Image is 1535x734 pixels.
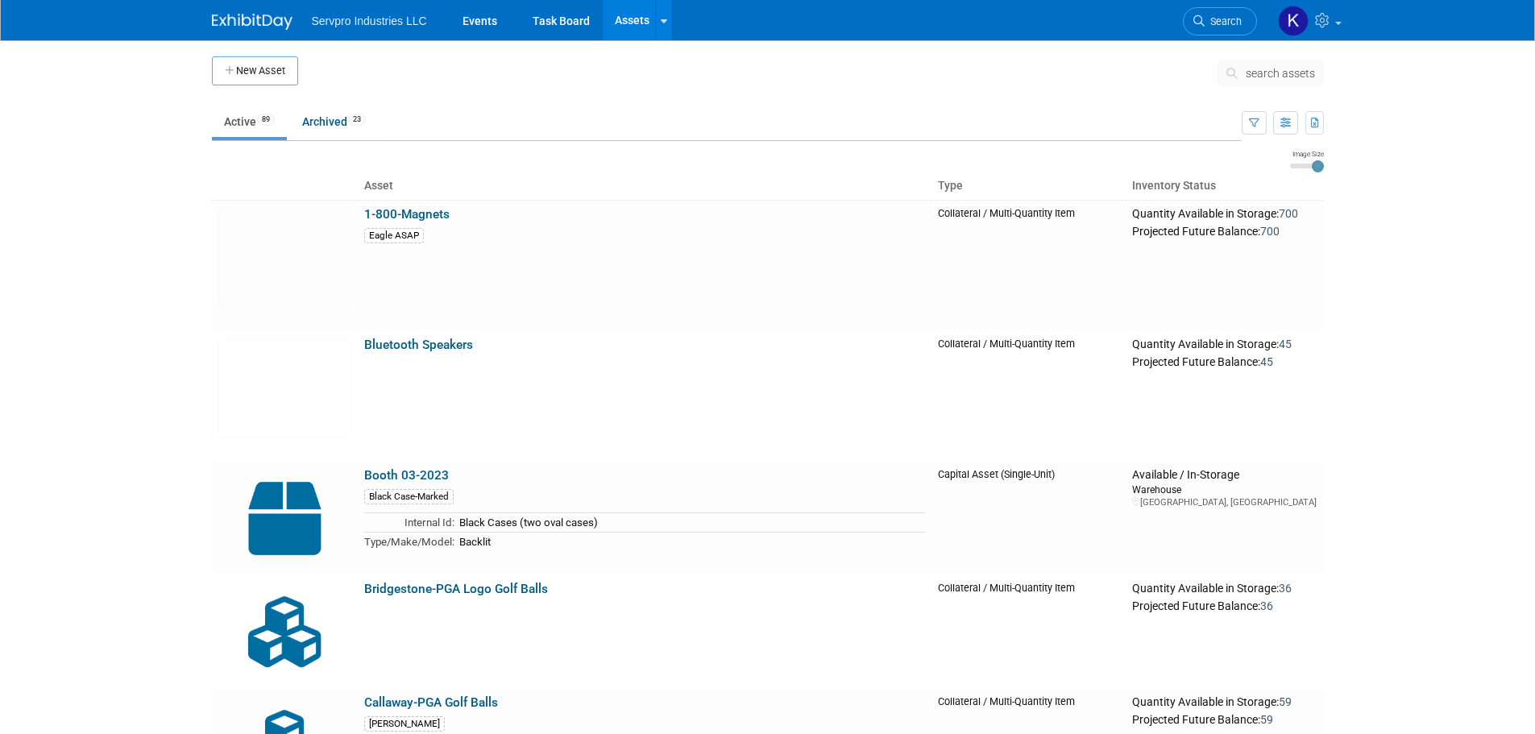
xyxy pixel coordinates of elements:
span: 700 [1279,207,1298,220]
div: Quantity Available in Storage: [1132,695,1317,710]
img: Kris Overstreet [1278,6,1309,36]
div: Quantity Available in Storage: [1132,582,1317,596]
img: Collateral-Icon-2.png [218,582,351,682]
span: 45 [1279,338,1292,350]
span: 23 [348,114,366,126]
td: Collateral / Multi-Quantity Item [931,575,1126,689]
span: 59 [1260,713,1273,726]
td: Black Cases (two oval cases) [454,513,926,533]
span: 89 [257,114,275,126]
a: Bridgestone-PGA Logo Golf Balls [364,582,548,596]
button: New Asset [212,56,298,85]
img: Capital-Asset-Icon-2.png [218,468,351,569]
div: Projected Future Balance: [1132,352,1317,370]
a: 1-800-Magnets [364,207,450,222]
span: search assets [1246,67,1315,80]
div: Projected Future Balance: [1132,596,1317,614]
a: Bluetooth Speakers [364,338,473,352]
div: Warehouse [1132,483,1317,496]
span: 36 [1279,582,1292,595]
div: Eagle ASAP [364,228,424,243]
a: Archived23 [290,106,378,137]
div: Available / In-Storage [1132,468,1317,483]
td: Internal Id: [364,513,454,533]
span: 59 [1279,695,1292,708]
th: Type [931,172,1126,200]
div: [GEOGRAPHIC_DATA], [GEOGRAPHIC_DATA] [1132,496,1317,508]
div: Black Case-Marked [364,489,454,504]
td: Capital Asset (Single-Unit) [931,462,1126,575]
a: Search [1183,7,1257,35]
div: Projected Future Balance: [1132,222,1317,239]
span: 700 [1260,225,1280,238]
div: Image Size [1290,149,1324,159]
a: Booth 03-2023 [364,468,449,483]
span: 45 [1260,355,1273,368]
div: [PERSON_NAME] [364,716,445,732]
a: Callaway-PGA Golf Balls [364,695,498,710]
span: Search [1205,15,1242,27]
div: Quantity Available in Storage: [1132,207,1317,222]
div: Projected Future Balance: [1132,710,1317,728]
span: 36 [1260,599,1273,612]
div: Quantity Available in Storage: [1132,338,1317,352]
th: Asset [358,172,932,200]
a: Active89 [212,106,287,137]
td: Type/Make/Model: [364,532,454,550]
span: Servpro Industries LLC [312,15,427,27]
td: Collateral / Multi-Quantity Item [931,200,1126,331]
img: ExhibitDay [212,14,292,30]
td: Backlit [454,532,926,550]
button: search assets [1218,60,1324,86]
td: Collateral / Multi-Quantity Item [931,331,1126,462]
